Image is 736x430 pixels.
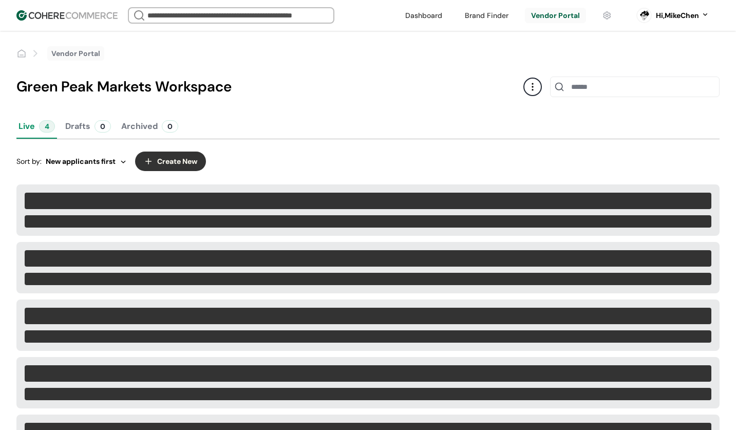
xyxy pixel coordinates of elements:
[636,8,652,23] svg: 0 percent
[63,114,113,139] button: Drafts
[16,76,523,98] div: Green Peak Markets Workspace
[95,120,111,133] div: 0
[16,114,57,139] button: Live
[16,46,104,61] nav: breadcrumb
[39,120,55,133] div: 4
[656,10,699,21] div: Hi, MikeChen
[16,156,127,167] div: Sort by:
[119,114,180,139] button: Archived
[656,10,709,21] button: Hi,MikeChen
[51,48,100,59] a: Vendor Portal
[162,120,178,133] div: 0
[46,156,116,167] span: New applicants first
[135,152,206,171] button: Create New
[16,10,118,21] img: Cohere Logo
